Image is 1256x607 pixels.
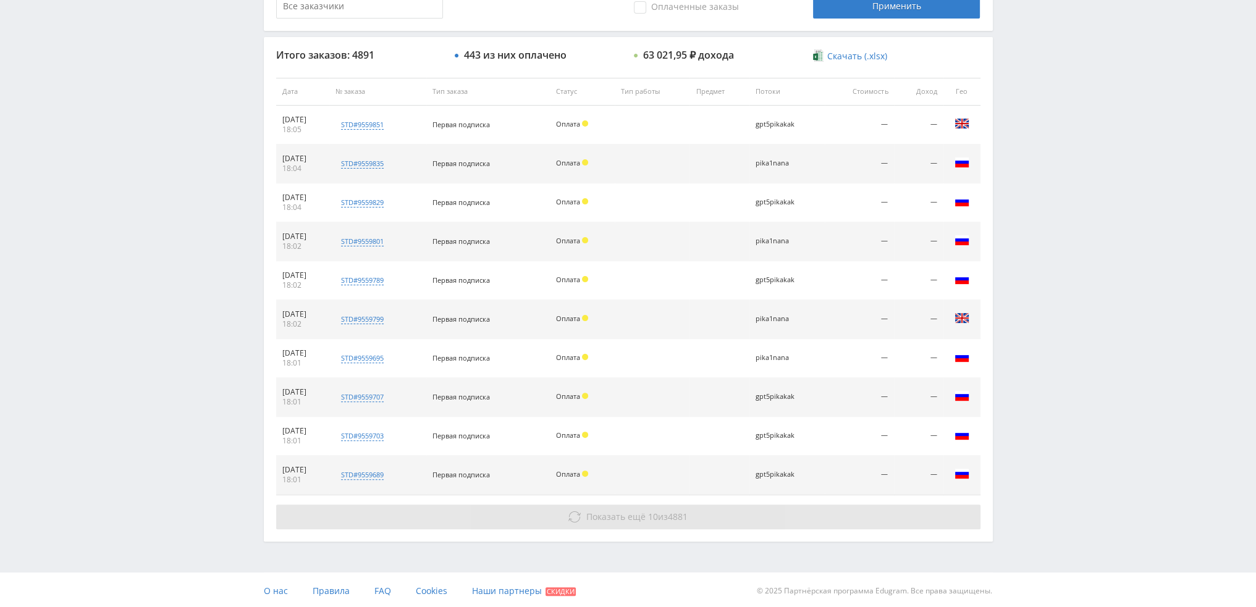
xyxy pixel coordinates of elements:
td: — [825,222,895,261]
span: Правила [313,585,350,597]
div: gpt5pikakak [756,276,811,284]
td: — [894,378,943,417]
span: Первая подписка [432,353,490,362]
button: Показать ещё 10из4881 [276,504,980,529]
div: pika1nana [756,315,811,323]
div: std#9559851 [341,120,384,130]
span: Холд [582,393,588,399]
div: pika1nana [756,159,811,167]
div: std#9559801 [341,237,384,246]
div: pika1nana [756,237,811,245]
div: 18:02 [282,319,323,329]
td: — [825,261,895,300]
div: [DATE] [282,193,323,203]
img: rus.png [955,194,969,209]
div: std#9559789 [341,275,384,285]
div: 18:01 [282,358,323,368]
div: [DATE] [282,465,323,475]
img: rus.png [955,350,969,364]
span: Оплата [556,197,580,206]
span: Оплата [556,314,580,323]
td: — [894,456,943,495]
span: Холд [582,159,588,165]
span: Первая подписка [432,314,490,324]
td: — [894,144,943,183]
th: Тип заказа [426,78,550,106]
span: Холд [582,276,588,282]
div: [DATE] [282,115,323,125]
span: Первая подписка [432,470,490,479]
span: Первая подписка [432,431,490,440]
span: Первая подписка [432,275,490,285]
th: № заказа [329,78,426,106]
div: std#9559799 [341,314,384,324]
div: [DATE] [282,154,323,164]
th: Стоимость [825,78,895,106]
div: 18:05 [282,125,323,135]
div: gpt5pikakak [756,432,811,440]
th: Доход [894,78,943,106]
td: — [894,339,943,378]
div: 18:01 [282,475,323,485]
span: Скачать (.xlsx) [827,51,887,61]
th: Потоки [749,78,825,106]
div: 18:01 [282,397,323,407]
img: rus.png [955,388,969,403]
img: rus.png [955,466,969,481]
div: [DATE] [282,270,323,280]
span: Оплата [556,353,580,362]
td: — [825,144,895,183]
div: [DATE] [282,426,323,436]
span: Первая подписка [432,392,490,401]
span: 10 [648,511,658,522]
img: rus.png [955,155,969,170]
div: 18:04 [282,164,323,174]
span: Первая подписка [432,198,490,207]
th: Предмет [689,78,749,106]
span: Оплата [556,158,580,167]
span: Холд [582,120,588,127]
div: pika1nana [756,354,811,362]
div: std#9559703 [341,431,384,441]
span: Наши партнеры [472,585,542,597]
td: — [825,417,895,456]
td: — [894,222,943,261]
span: Оплата [556,236,580,245]
a: Скачать (.xlsx) [813,50,887,62]
span: О нас [264,585,288,597]
span: Холд [582,315,588,321]
div: Итого заказов: 4891 [276,49,443,61]
span: Холд [582,432,588,438]
span: Оплаченные заказы [634,1,739,14]
span: Показать ещё [586,511,646,522]
div: gpt5pikakak [756,198,811,206]
span: Первая подписка [432,237,490,246]
div: gpt5pikakak [756,471,811,479]
div: [DATE] [282,309,323,319]
span: Оплата [556,469,580,479]
div: [DATE] [282,387,323,397]
div: 63 021,95 ₽ дохода [643,49,734,61]
span: Оплата [556,430,580,440]
div: std#9559695 [341,353,384,363]
img: xlsx [813,49,824,62]
div: 18:02 [282,241,323,251]
td: — [894,417,943,456]
span: из [586,511,688,522]
span: Холд [582,471,588,477]
div: 443 из них оплачено [464,49,567,61]
td: — [825,300,895,339]
span: Cookies [416,585,447,597]
span: Оплата [556,119,580,128]
span: Первая подписка [432,159,490,168]
div: gpt5pikakak [756,120,811,128]
div: std#9559689 [341,470,384,480]
td: — [894,261,943,300]
div: std#9559829 [341,198,384,207]
td: — [825,456,895,495]
img: rus.png [955,233,969,248]
div: [DATE] [282,232,323,241]
img: rus.png [955,272,969,287]
td: — [825,378,895,417]
span: Скидки [546,587,576,596]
